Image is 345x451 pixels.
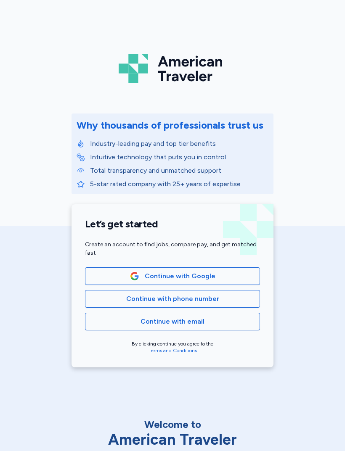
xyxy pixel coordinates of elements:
[85,240,260,257] div: Create an account to find jobs, compare pay, and get matched fast
[145,271,215,281] span: Continue with Google
[85,290,260,308] button: Continue with phone number
[85,340,260,354] div: By clicking continue you agree to the
[126,294,219,304] span: Continue with phone number
[85,218,260,230] h1: Let’s get started
[90,166,268,176] p: Total transparency and unmatched support
[90,152,268,162] p: Intuitive technology that puts you in control
[85,267,260,285] button: Google LogoContinue with Google
[141,316,204,327] span: Continue with email
[85,313,260,330] button: Continue with email
[77,119,263,132] div: Why thousands of professionals trust us
[119,50,226,87] img: Logo
[130,272,139,281] img: Google Logo
[149,348,197,353] a: Terms and Conditions
[90,139,268,149] p: Industry-leading pay and top tier benefits
[90,179,268,189] p: 5-star rated company with 25+ years of expertise
[84,418,261,431] div: Welcome to
[84,431,261,448] div: American Traveler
